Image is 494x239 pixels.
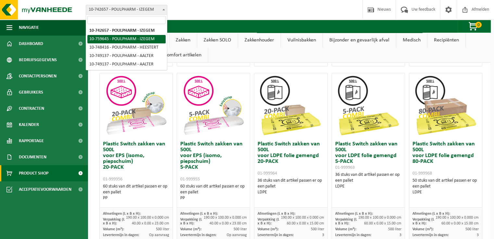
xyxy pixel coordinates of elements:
[335,141,401,170] h3: Plastic Switch zakken van 500L voor LDPE folie gemengd 5-PACK
[364,222,401,225] span: 60.00 x 0.00 x 15.00 cm
[475,22,482,28] span: 0
[335,218,357,225] span: Verpakking (L x B x H):
[258,227,279,231] span: Volume (m³):
[181,73,246,138] img: 01-999955
[19,68,57,84] span: Contactpersonen
[203,216,247,220] span: 190.00 x 100.00 x 0.000 cm
[322,233,324,237] span: 3
[156,227,169,231] span: 500 liter
[399,233,401,237] span: 3
[258,178,324,195] div: 36 stuks van dit artikel passen er op een pallet
[180,195,247,201] div: PP
[233,227,247,231] span: 500 liter
[104,73,169,138] img: 01-999956
[103,212,141,216] span: Afmetingen (L x B x H):
[86,5,167,15] span: 10-742657 - POULPHARM - IZEGEM
[238,33,281,48] a: Zakkenhouder
[412,171,432,176] span: 01-999968
[358,216,401,220] span: 190.00 x 100.00 x 0.000 cm
[19,149,46,165] span: Documenten
[335,172,401,189] div: 36 stuks van dit artikel passen er op een pallet
[87,35,166,43] li: 10-759645 - POULPHARM - IZEGEM
[412,189,479,195] div: LDPE
[19,165,48,181] span: Product Shop
[258,218,279,225] span: Verpakking (L x B x H):
[412,178,479,195] div: 50 stuks van dit artikel passen er op een pallet
[180,177,200,182] span: 01-999955
[258,189,324,195] div: LDPE
[258,212,295,216] span: Afmetingen (L x B x H):
[103,218,125,225] span: Verpakking (L x B x H):
[103,227,124,231] span: Volume (m³):
[258,233,294,237] span: Levertermijn in dagen:
[19,19,39,36] span: Navigatie
[396,33,427,48] a: Medisch
[180,212,218,216] span: Afmetingen (L x B x H):
[169,33,197,48] a: Zakken
[335,184,401,189] div: LDPE
[412,212,450,216] span: Afmetingen (L x B x H):
[412,141,479,176] h3: Plastic Switch zakken van 500L voor LDPE folie gemengd 80-PACK
[258,73,323,138] img: 01-999964
[336,73,401,138] img: 01-999963
[281,33,323,48] a: Vuilnisbakken
[287,222,324,225] span: 60.00 x 0.00 x 15.00 cm
[87,52,166,60] li: 10-749137 - POULPHARM - AALTER
[465,227,479,231] span: 500 liter
[180,141,247,182] h3: Plastic Switch zakken van 500L voor EPS (isomo, piepschuim) 5-PACK
[335,227,356,231] span: Volume (m³):
[19,117,39,133] span: Kalender
[86,5,167,14] span: 10-742657 - POULPHARM - IZEGEM
[103,195,169,201] div: PP
[103,184,169,201] div: 60 stuks van dit artikel passen er op een pallet
[180,233,216,237] span: Levertermijn in dagen:
[281,216,324,220] span: 190.00 x 100.00 x 0.000 cm
[258,171,277,176] span: 01-999964
[180,184,247,201] div: 60 stuks van dit artikel passen er op een pallet
[311,227,324,231] span: 500 liter
[388,227,401,231] span: 500 liter
[132,222,169,225] span: 40.00 x 0.00 x 23.00 cm
[258,141,324,176] h3: Plastic Switch zakken van 500L voor LDPE folie gemengd 20-PACK
[209,222,247,225] span: 40.00 x 0.00 x 23.00 cm
[103,177,122,182] span: 01-999956
[19,36,43,52] span: Dashboard
[412,227,434,231] span: Volume (m³):
[180,227,201,231] span: Volume (m³):
[335,212,373,216] span: Afmetingen (L x B x H):
[149,233,169,237] span: Op aanvraag
[126,216,169,220] span: 190.00 x 100.00 x 0.000 cm
[412,233,449,237] span: Levertermijn in dagen:
[19,100,44,117] span: Contracten
[180,218,202,225] span: Verpakking (L x B x H):
[19,133,44,149] span: Rapportage
[323,33,396,48] a: Bijzonder en gevaarlijk afval
[458,20,490,33] button: 0
[197,33,238,48] a: Zakken SOLO
[87,27,166,35] li: 10-742657 - POULPHARM - IZEGEM
[158,48,208,63] a: Comfort artikelen
[441,222,479,225] span: 60.00 x 0.00 x 15.00 cm
[413,73,478,138] img: 01-999968
[335,165,355,170] span: 01-999963
[103,233,139,237] span: Levertermijn in dagen:
[19,52,57,68] span: Bedrijfsgegevens
[436,216,479,220] span: 190.00 x 100.00 x 0.000 cm
[19,84,43,100] span: Gebruikers
[103,141,169,182] h3: Plastic Switch zakken van 500L voor EPS (isomo, piepschuim) 20-PACK
[477,233,479,237] span: 3
[335,233,371,237] span: Levertermijn in dagen:
[427,33,465,48] a: Recipiënten
[87,60,166,69] li: 10-749137 - POULPHARM - AALTER
[226,233,247,237] span: Op aanvraag
[19,181,71,198] span: Acceptatievoorwaarden
[87,43,166,52] li: 10-748416 - POULPHARM - HEESTERT
[412,218,434,225] span: Verpakking (L x B x H):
